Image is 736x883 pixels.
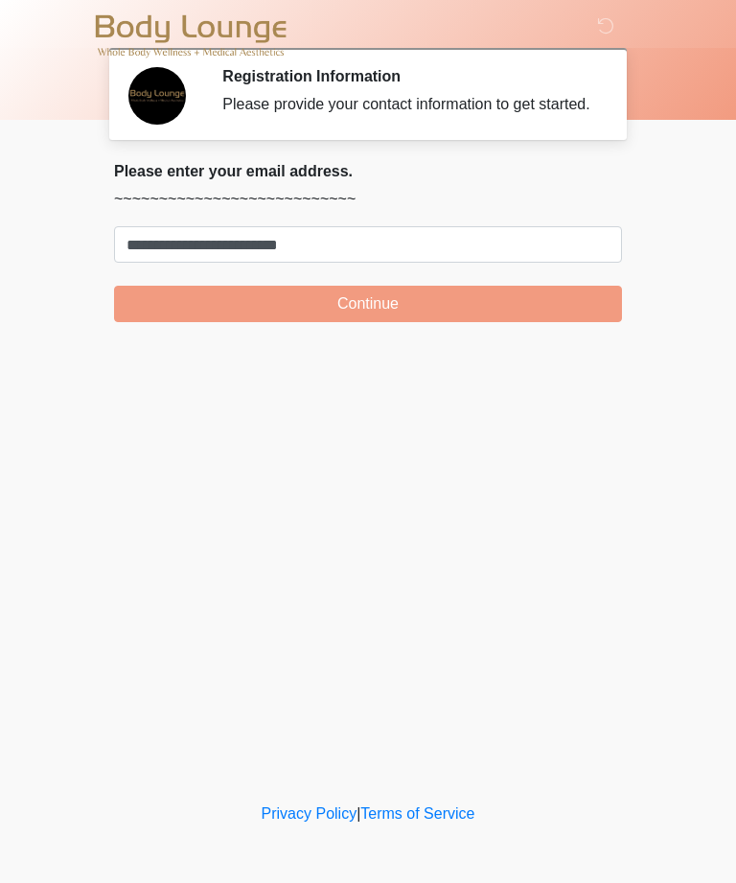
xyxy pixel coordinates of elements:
[114,188,622,211] p: ~~~~~~~~~~~~~~~~~~~~~~~~~~~
[222,93,593,116] div: Please provide your contact information to get started.
[95,14,287,58] img: Body Lounge Park Cities Logo
[360,805,474,822] a: Terms of Service
[114,286,622,322] button: Continue
[262,805,357,822] a: Privacy Policy
[222,67,593,85] h2: Registration Information
[128,67,186,125] img: Agent Avatar
[356,805,360,822] a: |
[114,162,622,180] h2: Please enter your email address.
